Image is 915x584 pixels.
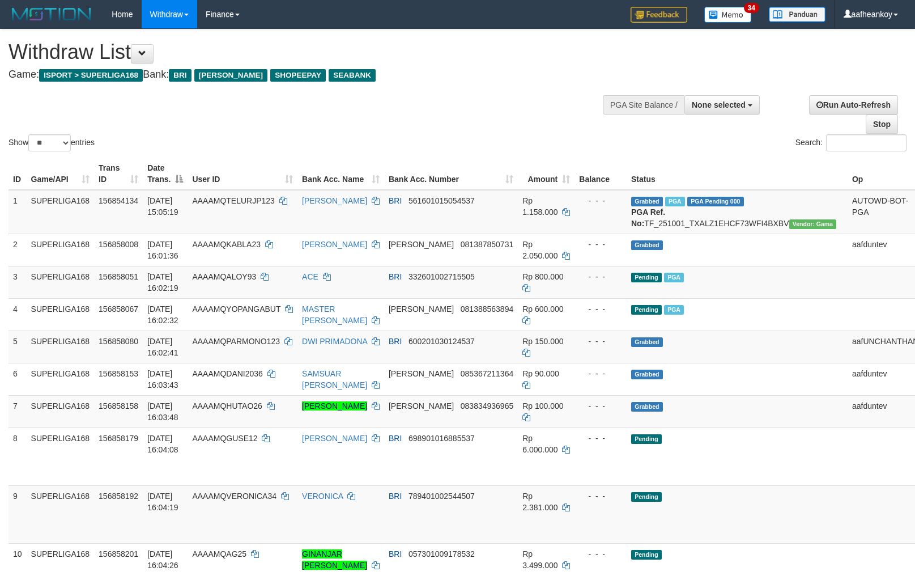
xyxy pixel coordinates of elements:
span: Copy 081388563894 to clipboard [461,304,513,314]
span: Pending [631,550,662,560]
span: BRI [389,337,402,346]
th: Balance [574,158,627,190]
td: SUPERLIGA168 [27,363,95,395]
span: 156858201 [99,549,138,558]
span: 156858008 [99,240,138,249]
span: SEABANK [329,69,376,82]
div: - - - [579,490,622,502]
span: [DATE] 16:02:32 [147,304,178,325]
span: BRI [389,196,402,205]
td: SUPERLIGA168 [27,234,95,266]
span: [DATE] 16:01:36 [147,240,178,260]
span: AAAAMQYOPANGABUT [192,304,280,314]
span: 156858179 [99,434,138,443]
span: Pending [631,305,662,315]
span: Rp 3.499.000 [522,549,557,570]
span: Marked by aafsengchandara [664,273,684,282]
a: VERONICA [302,492,343,501]
span: Rp 800.000 [522,272,563,281]
span: 156854134 [99,196,138,205]
span: 156858051 [99,272,138,281]
td: 6 [8,363,27,395]
div: PGA Site Balance / [603,95,684,115]
span: [PERSON_NAME] [389,369,454,378]
span: Rp 2.381.000 [522,492,557,512]
td: SUPERLIGA168 [27,395,95,428]
label: Show entries [8,134,95,151]
span: BRI [389,272,402,281]
div: - - - [579,239,622,250]
label: Search: [795,134,907,151]
span: 156858067 [99,304,138,314]
a: Stop [866,115,898,134]
th: Bank Acc. Number: activate to sort column ascending [384,158,518,190]
span: Copy 561601015054537 to clipboard [408,196,475,205]
span: 156858158 [99,401,138,411]
span: Grabbed [631,370,663,379]
img: Feedback.jpg [631,7,687,23]
span: Pending [631,492,662,502]
span: 156858080 [99,337,138,346]
td: SUPERLIGA168 [27,298,95,331]
span: Rp 90.000 [522,369,559,378]
span: AAAAMQVERONICA34 [192,492,276,501]
span: Grabbed [631,240,663,250]
a: [PERSON_NAME] [302,434,367,443]
span: Vendor URL: https://trx31.1velocity.biz [789,219,837,229]
span: Marked by aafsengchandara [665,197,685,206]
img: Button%20Memo.svg [704,7,752,23]
span: Copy 789401002544507 to clipboard [408,492,475,501]
span: Rp 600.000 [522,304,563,314]
a: [PERSON_NAME] [302,401,367,411]
span: Pending [631,273,662,282]
img: MOTION_logo.png [8,6,95,23]
span: AAAAMQDANI2036 [192,369,263,378]
span: ISPORT > SUPERLIGA168 [39,69,143,82]
th: User ID: activate to sort column ascending [188,158,297,190]
td: 7 [8,395,27,428]
div: - - - [579,303,622,315]
th: Trans ID: activate to sort column ascending [94,158,143,190]
th: Date Trans.: activate to sort column descending [143,158,188,190]
a: Run Auto-Refresh [809,95,898,115]
span: PGA Pending [687,197,744,206]
span: AAAAMQTELURJP123 [192,196,275,205]
span: Copy 057301009178532 to clipboard [408,549,475,558]
b: PGA Ref. No: [631,208,665,228]
button: None selected [684,95,760,115]
span: Rp 100.000 [522,401,563,411]
a: MASTER [PERSON_NAME] [302,304,367,325]
a: SAMSUAR [PERSON_NAME] [302,369,367,390]
span: BRI [389,549,402,558]
a: DWI PRIMADONA [302,337,367,346]
span: [PERSON_NAME] [389,240,454,249]
span: BRI [389,434,402,443]
a: ACE [302,272,318,281]
span: [DATE] 16:04:26 [147,549,178,570]
td: SUPERLIGA168 [27,331,95,363]
span: Copy 085367211364 to clipboard [461,369,513,378]
span: AAAAMQHUTAO26 [192,401,262,411]
select: Showentries [28,134,71,151]
h4: Game: Bank: [8,69,599,81]
span: Copy 698901016885537 to clipboard [408,434,475,443]
div: - - - [579,433,622,444]
th: Game/API: activate to sort column ascending [27,158,95,190]
span: Copy 332601002715505 to clipboard [408,272,475,281]
td: 5 [8,331,27,363]
td: 9 [8,485,27,543]
span: AAAAMQKABLA23 [192,240,261,249]
span: Copy 083834936965 to clipboard [461,401,513,411]
span: BRI [169,69,191,82]
span: Grabbed [631,197,663,206]
span: BRI [389,492,402,501]
td: 2 [8,234,27,266]
span: Copy 081387850731 to clipboard [461,240,513,249]
span: [DATE] 16:03:48 [147,401,178,422]
div: - - - [579,400,622,412]
th: Amount: activate to sort column ascending [518,158,574,190]
td: TF_251001_TXALZ1EHCF73WFI4BXBV [627,190,848,234]
span: 34 [744,3,759,13]
img: panduan.png [769,7,825,22]
th: Bank Acc. Name: activate to sort column ascending [297,158,384,190]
